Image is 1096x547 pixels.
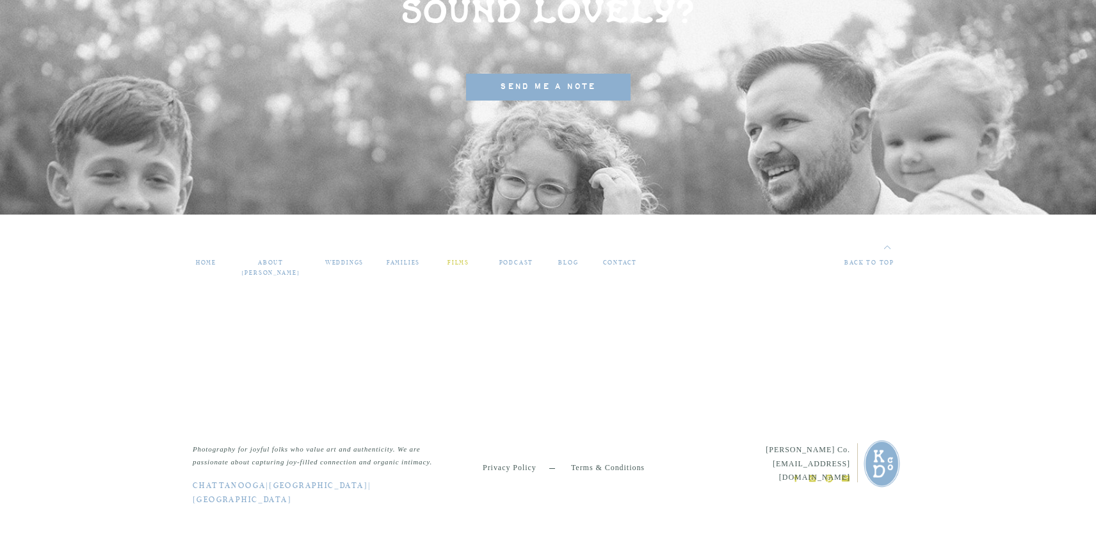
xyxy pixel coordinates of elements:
[819,258,894,269] a: back to top
[557,258,580,269] a: blog
[193,482,266,490] a: Chattanooga
[466,74,631,101] a: send me a note
[239,258,303,269] a: about [PERSON_NAME]
[552,461,645,474] a: Terms & Conditions
[323,258,366,269] a: weddings
[496,258,537,269] a: PODCAST
[193,445,432,466] i: Photography for joyful folks who value art and authenticity. We are passionate about capturing jo...
[269,482,368,490] a: [GEOGRAPHIC_DATA]
[483,461,552,474] a: Privacy Policy
[193,496,292,504] a: [GEOGRAPHIC_DATA]
[193,258,220,269] a: home
[500,80,597,94] span: send me a note
[725,443,850,469] p: [PERSON_NAME] Co. [EMAIL_ADDRESS][DOMAIN_NAME]
[385,258,421,269] a: families
[193,480,434,489] h3: | |
[440,258,476,269] a: films
[599,258,641,269] a: contact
